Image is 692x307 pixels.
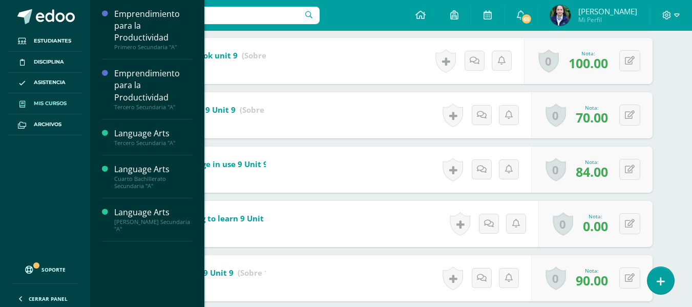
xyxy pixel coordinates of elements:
span: Estudiantes [34,37,71,45]
b: [DATE] - Language in use 9 Unit 9 [143,159,268,169]
a: 0 [546,104,566,127]
a: [DATE] - Writing 9 Unit 9 (Sobre 100.0) [143,102,289,118]
a: [DATE]- Opener 9 Unit 9 (Sobre 100.0) [143,265,287,281]
strong: (Sobre 100.0) [240,105,289,115]
a: Emprendimiento para la ProductividadTercero Secundaria "A" [114,68,192,110]
strong: (Sobre 100.0) [238,268,287,278]
div: Cuarto Bachillerato Secundaria "A" [114,175,192,190]
span: Mi Perfil [578,15,637,24]
img: 381c161aa04f9ea8baa001c8ef3cbafa.png [550,5,571,26]
a: Emprendimiento para la ProductividadPrimero Secundaria "A" [114,8,192,51]
a: Language Arts[PERSON_NAME] Secundaria "A" [114,207,192,233]
span: 84.00 [576,163,608,180]
div: Primero Secundaria "A" [114,44,192,51]
a: [DATE] - Language in use 9 Unit 9 [143,156,322,173]
span: [PERSON_NAME] [578,6,637,16]
strong: (Sobre 100.0) [242,50,291,60]
span: 100.00 [569,54,608,72]
a: [DATE] - workbook unit 9 (Sobre 100.0) [143,48,291,64]
span: 0.00 [583,217,608,235]
div: Nota: [576,104,608,111]
a: Language ArtsTercero Secundaria "A" [114,128,192,147]
div: Nota: [576,267,608,274]
input: Busca un usuario... [97,7,320,24]
div: Nota: [576,158,608,166]
div: Language Arts [114,128,192,139]
a: 0 [553,212,573,236]
span: Cerrar panel [29,295,68,302]
div: Language Arts [114,163,192,175]
div: Language Arts [114,207,192,218]
span: 69 [521,13,532,25]
span: Mis cursos [34,99,67,108]
a: Disciplina [8,52,82,73]
div: Tercero Secundaria "A" [114,139,192,147]
a: Estudiantes [8,31,82,52]
div: [PERSON_NAME] Secundaria "A" [114,218,192,233]
a: [DATE] - Reading to learn 9 Unit 9 [143,211,324,227]
a: Mis cursos [8,93,82,114]
div: Emprendimiento para la Productividad [114,68,192,103]
span: Archivos [34,120,61,129]
a: Soporte [12,256,78,281]
a: Asistencia [8,73,82,94]
span: Soporte [41,266,66,273]
span: Asistencia [34,78,66,87]
div: Nota: [583,213,608,220]
span: 90.00 [576,272,608,289]
a: 0 [546,158,566,181]
a: Archivos [8,114,82,135]
div: Nota: [569,50,608,57]
div: Emprendimiento para la Productividad [114,8,192,44]
a: 0 [546,267,566,290]
a: 0 [538,49,559,73]
span: Disciplina [34,58,64,66]
a: Language ArtsCuarto Bachillerato Secundaria "A" [114,163,192,190]
b: [DATE] - Reading to learn 9 Unit 9 [143,213,270,223]
div: Tercero Secundaria "A" [114,104,192,111]
span: 70.00 [576,109,608,126]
